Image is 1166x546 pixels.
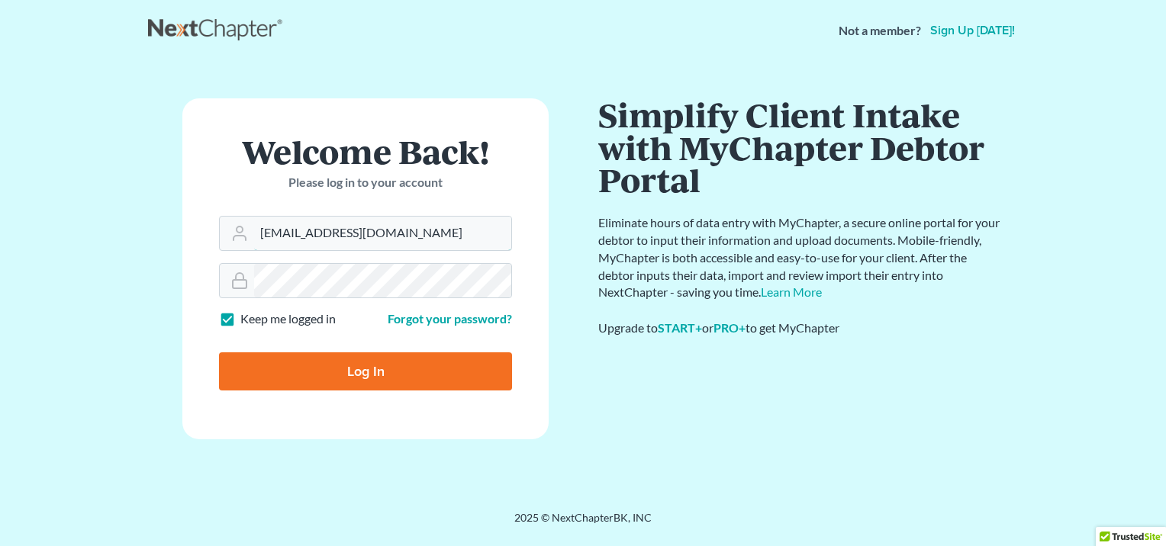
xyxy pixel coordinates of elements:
p: Eliminate hours of data entry with MyChapter, a secure online portal for your debtor to input the... [598,214,1003,301]
div: Upgrade to or to get MyChapter [598,320,1003,337]
a: Forgot your password? [388,311,512,326]
label: Keep me logged in [240,310,336,328]
div: 2025 © NextChapterBK, INC [148,510,1018,538]
h1: Simplify Client Intake with MyChapter Debtor Portal [598,98,1003,196]
input: Email Address [254,217,511,250]
p: Please log in to your account [219,174,512,191]
h1: Welcome Back! [219,135,512,168]
strong: Not a member? [839,22,921,40]
input: Log In [219,352,512,390]
a: START+ [658,320,702,335]
a: Sign up [DATE]! [927,24,1018,37]
a: Learn More [761,284,822,299]
a: PRO+ [713,320,746,335]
